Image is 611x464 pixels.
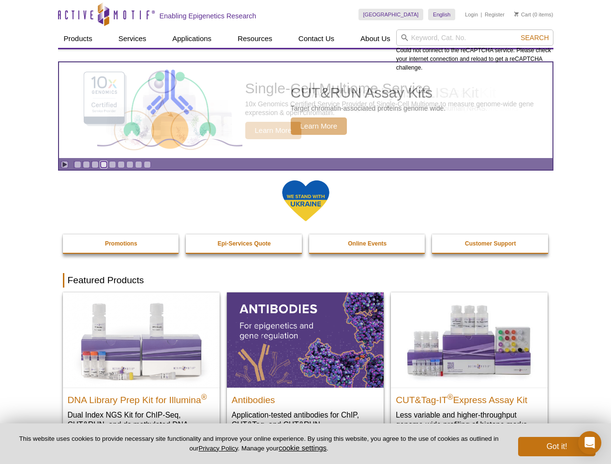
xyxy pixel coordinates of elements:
p: Less variable and higher-throughput genome-wide profiling of histone marks​. [396,410,543,430]
li: | [481,9,482,20]
a: Privacy Policy [198,445,238,452]
a: Contact Us [293,29,340,48]
a: English [428,9,455,20]
button: cookie settings [279,444,327,452]
a: All Antibodies Antibodies Application-tested antibodies for ChIP, CUT&Tag, and CUT&RUN. [227,292,384,439]
img: All Antibodies [227,292,384,387]
p: Target chromatin-associated proteins genome wide. [291,104,446,113]
span: Search [521,34,549,42]
p: Dual Index NGS Kit for ChIP-Seq, CUT&RUN, and ds methylated DNA assays. [68,410,215,439]
a: Go to slide 3 [91,161,99,168]
p: Application-tested antibodies for ChIP, CUT&Tag, and CUT&RUN. [232,410,379,430]
strong: Online Events [348,240,387,247]
button: Search [518,33,551,42]
div: Could not connect to the reCAPTCHA service. Please check your internet connection and reload to g... [396,29,553,72]
sup: ® [447,392,453,401]
h2: DNA Library Prep Kit for Illumina [68,391,215,405]
div: Open Intercom Messenger [578,431,601,454]
a: Go to slide 2 [83,161,90,168]
a: Go to slide 6 [118,161,125,168]
a: Products [58,29,98,48]
a: Services [113,29,152,48]
a: Promotions [63,234,180,253]
a: Go to slide 4 [100,161,107,168]
button: Got it! [518,437,596,456]
a: Go to slide 8 [135,161,142,168]
article: CUT&RUN Assay Kits [59,62,552,158]
strong: Epi-Services Quote [218,240,271,247]
a: Epi-Services Quote [186,234,303,253]
a: Cart [514,11,531,18]
a: Go to slide 9 [144,161,151,168]
a: Login [465,11,478,18]
a: [GEOGRAPHIC_DATA] [358,9,424,20]
li: (0 items) [514,9,553,20]
a: Resources [232,29,278,48]
a: Go to slide 7 [126,161,134,168]
img: CUT&RUN Assay Kits [97,66,242,155]
p: This website uses cookies to provide necessary site functionality and improve your online experie... [15,435,502,453]
img: DNA Library Prep Kit for Illumina [63,292,220,387]
strong: Promotions [105,240,137,247]
img: We Stand With Ukraine [282,179,330,222]
a: Toggle autoplay [61,161,68,168]
a: Customer Support [432,234,549,253]
a: DNA Library Prep Kit for Illumina DNA Library Prep Kit for Illumina® Dual Index NGS Kit for ChIP-... [63,292,220,449]
img: CUT&Tag-IT® Express Assay Kit [391,292,548,387]
input: Keyword, Cat. No. [396,29,553,46]
a: Online Events [309,234,426,253]
a: CUT&Tag-IT® Express Assay Kit CUT&Tag-IT®Express Assay Kit Less variable and higher-throughput ge... [391,292,548,439]
a: Go to slide 1 [74,161,81,168]
sup: ® [201,392,207,401]
img: Your Cart [514,12,519,16]
h2: CUT&RUN Assay Kits [291,86,446,100]
a: About Us [355,29,396,48]
h2: Enabling Epigenetics Research [160,12,256,20]
h2: Antibodies [232,391,379,405]
strong: Customer Support [465,240,516,247]
h2: CUT&Tag-IT Express Assay Kit [396,391,543,405]
a: Applications [166,29,217,48]
h2: Featured Products [63,273,549,288]
span: Learn More [291,117,347,135]
a: Go to slide 5 [109,161,116,168]
a: Register [485,11,505,18]
a: CUT&RUN Assay Kits CUT&RUN Assay Kits Target chromatin-associated proteins genome wide. Learn More [59,62,552,158]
